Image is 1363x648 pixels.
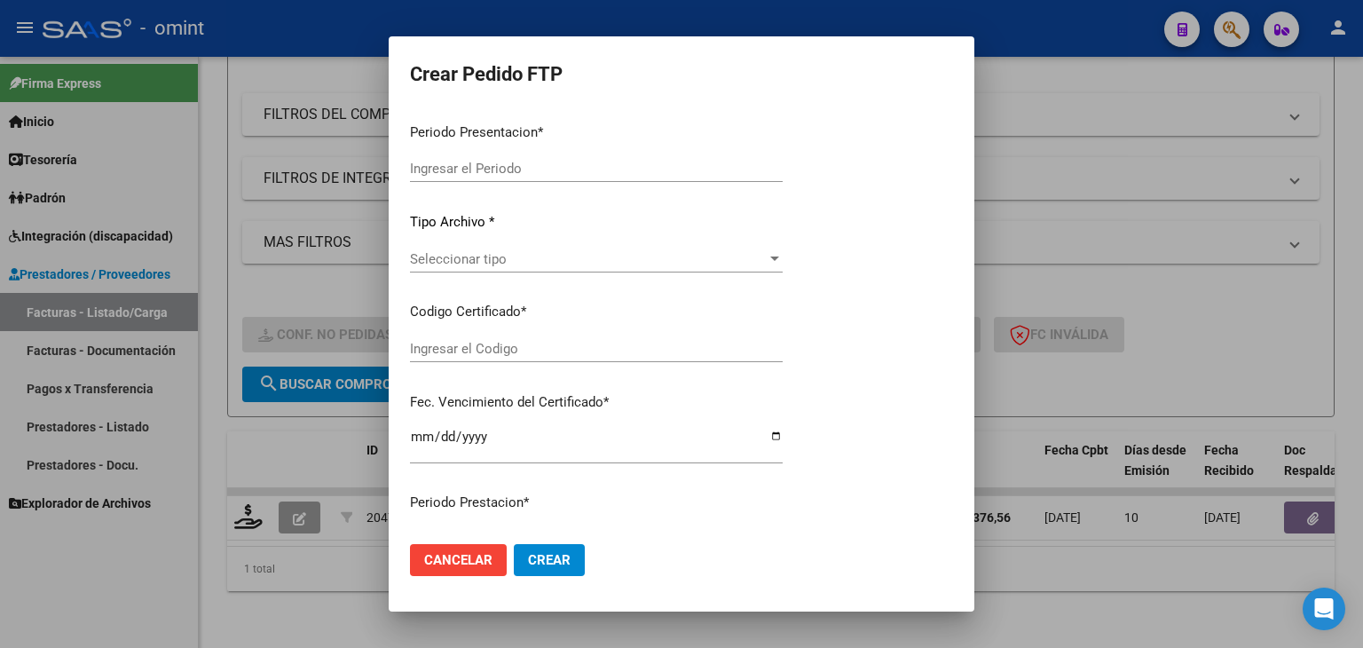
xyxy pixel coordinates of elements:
span: Cancelar [424,552,492,568]
div: Open Intercom Messenger [1303,588,1345,630]
p: Tipo Archivo * [410,212,783,233]
button: Crear [514,544,585,576]
span: Seleccionar tipo [410,251,767,267]
span: Crear [528,552,571,568]
p: Periodo Prestacion [410,493,783,513]
h2: Crear Pedido FTP [410,58,953,91]
p: Codigo Certificado [410,302,783,322]
p: Fec. Vencimiento del Certificado [410,392,783,413]
p: Periodo Presentacion [410,122,783,143]
button: Cancelar [410,544,507,576]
